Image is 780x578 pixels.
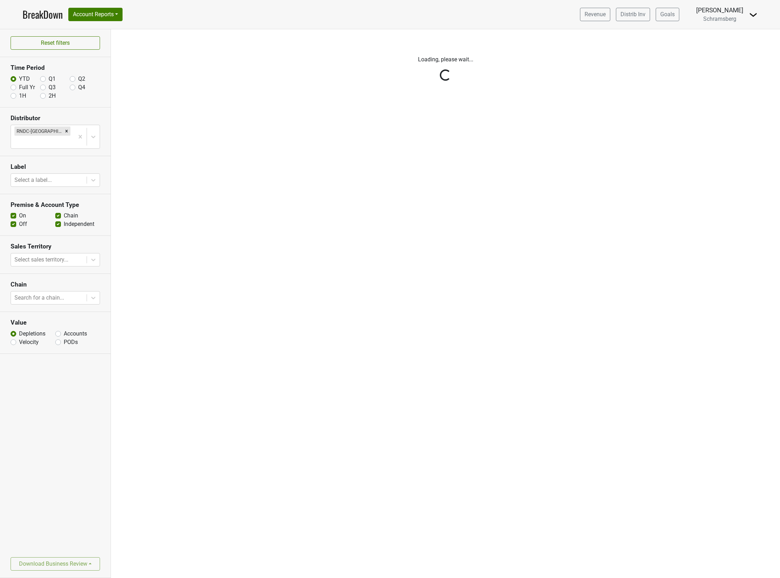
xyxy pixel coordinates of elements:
span: Schramsberg [703,16,736,22]
p: Loading, please wait... [250,55,641,64]
a: Goals [656,8,679,21]
div: [PERSON_NAME] [696,6,743,15]
a: Distrib Inv [616,8,650,21]
button: Account Reports [68,8,123,21]
button: Download Business Review [11,557,100,571]
a: Revenue [580,8,610,21]
img: Dropdown Menu [749,11,757,19]
a: BreakDown [23,7,63,22]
